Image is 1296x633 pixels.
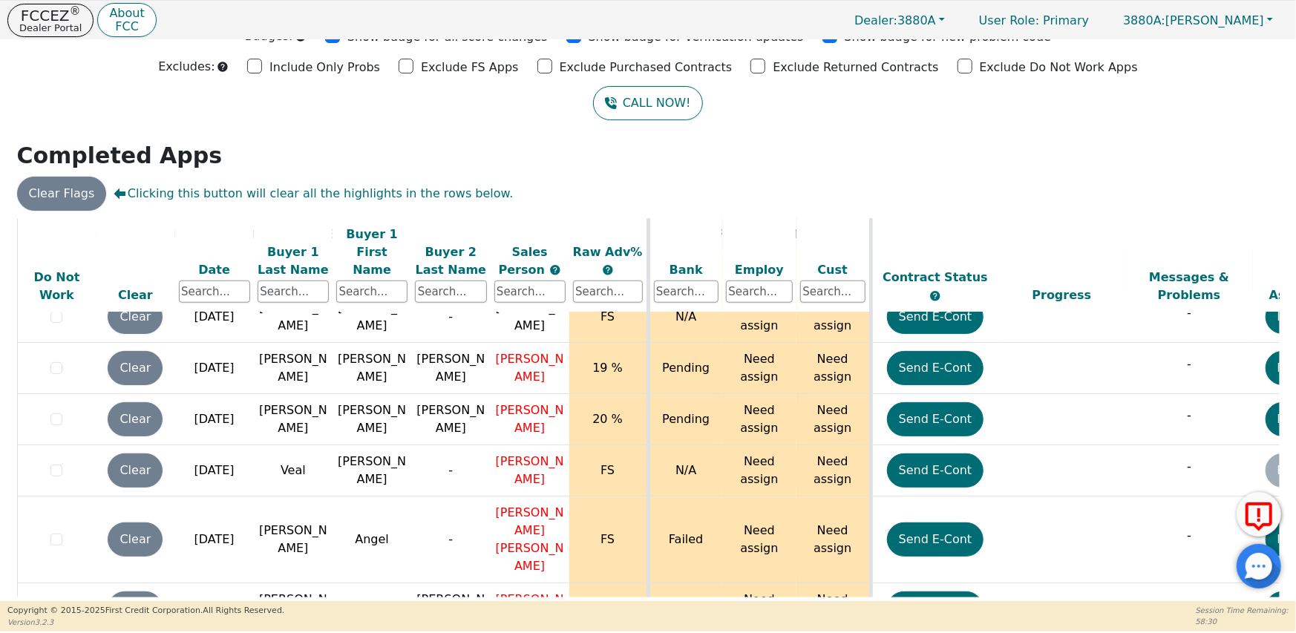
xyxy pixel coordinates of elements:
[254,394,333,445] td: [PERSON_NAME]
[722,394,796,445] td: Need assign
[839,9,960,32] button: Dealer:3880A
[887,522,984,557] button: Send E-Cont
[854,13,936,27] span: 3880A
[99,286,171,304] div: Clear
[796,394,871,445] td: Need assign
[258,243,329,278] div: Buyer 1 Last Name
[179,260,250,278] div: Date
[654,281,719,303] input: Search...
[411,445,490,496] td: -
[97,3,156,38] button: AboutFCC
[175,445,254,496] td: [DATE]
[600,309,615,324] span: FS
[1123,13,1264,27] span: [PERSON_NAME]
[1129,269,1249,304] div: Messages & Problems
[722,292,796,343] td: Need assign
[648,292,722,343] td: N/A
[979,13,1039,27] span: User Role :
[108,300,163,334] button: Clear
[593,86,702,120] button: CALL NOW!
[1237,492,1281,537] button: Report Error to FCC
[254,445,333,496] td: Veal
[108,591,163,626] button: Clear
[17,177,107,211] button: Clear Flags
[333,496,411,583] td: Angel
[1196,605,1289,616] p: Session Time Remaining:
[883,270,988,284] span: Contract Status
[108,351,163,385] button: Clear
[258,281,329,303] input: Search...
[175,394,254,445] td: [DATE]
[887,453,984,488] button: Send E-Cont
[648,445,722,496] td: N/A
[1129,527,1249,545] p: -
[415,243,486,278] div: Buyer 2 Last Name
[964,6,1104,35] p: Primary
[654,260,719,278] div: Bank
[254,292,333,343] td: [PERSON_NAME]
[648,343,722,394] td: Pending
[796,445,871,496] td: Need assign
[411,292,490,343] td: -
[648,394,722,445] td: Pending
[175,292,254,343] td: [DATE]
[796,496,871,583] td: Need assign
[333,445,411,496] td: [PERSON_NAME]
[7,617,284,628] p: Version 3.2.3
[158,58,215,76] p: Excludes:
[600,463,615,477] span: FS
[592,361,623,375] span: 19 %
[796,343,871,394] td: Need assign
[7,4,94,37] button: FCCEZ®Dealer Portal
[175,496,254,583] td: [DATE]
[980,59,1138,76] p: Exclude Do Not Work Apps
[494,281,566,303] input: Search...
[336,225,408,278] div: Buyer 1 First Name
[179,281,250,303] input: Search...
[887,591,984,626] button: Send E-Cont
[496,403,564,435] span: [PERSON_NAME]
[421,59,519,76] p: Exclude FS Apps
[114,185,513,203] span: Clicking this button will clear all the highlights in the rows below.
[887,300,984,334] button: Send E-Cont
[1107,9,1289,32] button: 3880A:[PERSON_NAME]
[726,281,793,303] input: Search...
[1196,616,1289,627] p: 58:30
[496,505,564,573] span: [PERSON_NAME] [PERSON_NAME]
[108,453,163,488] button: Clear
[854,13,897,27] span: Dealer:
[22,269,93,304] div: Do Not Work
[411,496,490,583] td: -
[1129,596,1249,614] p: -
[333,292,411,343] td: [PERSON_NAME]
[592,412,623,426] span: 20 %
[773,59,938,76] p: Exclude Returned Contracts
[70,4,81,18] sup: ®
[269,59,380,76] p: Include Only Probs
[1129,458,1249,476] p: -
[964,6,1104,35] a: User Role: Primary
[254,343,333,394] td: [PERSON_NAME]
[887,351,984,385] button: Send E-Cont
[109,7,144,19] p: About
[333,343,411,394] td: [PERSON_NAME]
[19,8,82,23] p: FCCEZ
[800,260,865,278] div: Cust
[1129,304,1249,322] p: -
[411,394,490,445] td: [PERSON_NAME]
[573,244,643,258] span: Raw Adv%
[573,281,643,303] input: Search...
[1129,407,1249,424] p: -
[499,244,549,276] span: Sales Person
[648,496,722,583] td: Failed
[175,343,254,394] td: [DATE]
[560,59,733,76] p: Exclude Purchased Contracts
[108,402,163,436] button: Clear
[203,606,284,615] span: All Rights Reserved.
[1129,355,1249,373] p: -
